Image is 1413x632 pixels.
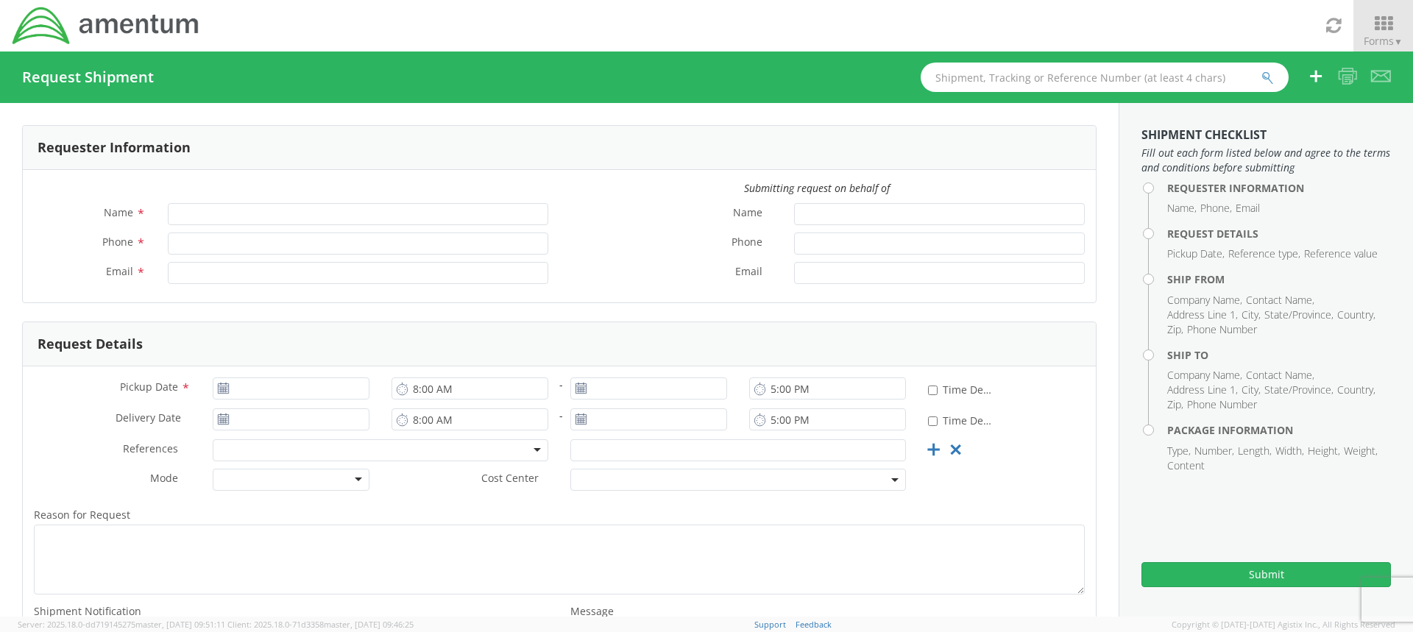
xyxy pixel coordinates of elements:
span: Server: 2025.18.0-dd719145275 [18,619,225,630]
span: References [123,441,178,455]
span: Email [735,264,762,281]
li: Length [1238,444,1272,458]
li: Phone [1200,201,1232,216]
span: master, [DATE] 09:51:11 [135,619,225,630]
h4: Request Details [1167,228,1391,239]
li: Email [1236,201,1260,216]
h4: Request Shipment [22,69,154,85]
li: Company Name [1167,293,1242,308]
h4: Ship From [1167,274,1391,285]
li: Phone Number [1187,397,1257,412]
span: Client: 2025.18.0-71d3358 [227,619,414,630]
i: Submitting request on behalf of [744,181,890,195]
li: Company Name [1167,368,1242,383]
h4: Requester Information [1167,182,1391,193]
h3: Requester Information [38,141,191,155]
li: Width [1275,444,1304,458]
li: Contact Name [1246,293,1314,308]
span: Delivery Date [116,411,181,427]
span: Phone [102,235,133,249]
span: Shipment Notification [34,604,141,618]
li: Zip [1167,397,1183,412]
a: Feedback [796,619,832,630]
li: Country [1337,308,1375,322]
a: Support [754,619,786,630]
span: Reason for Request [34,508,130,522]
label: Time Definite [928,411,996,428]
span: master, [DATE] 09:46:25 [324,619,414,630]
li: Weight [1344,444,1378,458]
h3: Shipment Checklist [1141,129,1391,142]
li: State/Province [1264,308,1334,322]
li: City [1242,383,1261,397]
h4: Ship To [1167,349,1391,361]
li: Zip [1167,322,1183,337]
input: Shipment, Tracking or Reference Number (at least 4 chars) [921,63,1289,92]
li: Contact Name [1246,368,1314,383]
span: Copyright © [DATE]-[DATE] Agistix Inc., All Rights Reserved [1172,619,1395,631]
span: Phone [732,235,762,252]
h4: Package Information [1167,425,1391,436]
li: City [1242,308,1261,322]
li: State/Province [1264,383,1334,397]
img: dyn-intl-logo-049831509241104b2a82.png [11,5,201,46]
li: Phone Number [1187,322,1257,337]
li: Pickup Date [1167,246,1225,261]
span: ▼ [1394,35,1403,48]
li: Number [1194,444,1234,458]
li: Country [1337,383,1375,397]
h3: Request Details [38,337,143,352]
input: Time Definite [928,416,938,426]
span: Email [106,264,133,278]
li: Address Line 1 [1167,308,1238,322]
li: Reference value [1304,246,1378,261]
span: Forms [1364,34,1403,48]
li: Address Line 1 [1167,383,1238,397]
li: Name [1167,201,1197,216]
span: Name [733,205,762,222]
li: Reference type [1228,246,1300,261]
li: Type [1167,444,1191,458]
li: Height [1308,444,1340,458]
li: Content [1167,458,1205,473]
button: Submit [1141,562,1391,587]
span: Fill out each form listed below and agree to the terms and conditions before submitting [1141,146,1391,175]
input: Time Definite [928,386,938,395]
span: Message [570,604,614,618]
label: Time Definite [928,380,996,397]
span: Name [104,205,133,219]
span: Pickup Date [120,380,178,394]
span: Cost Center [481,471,539,488]
span: Mode [150,471,178,485]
